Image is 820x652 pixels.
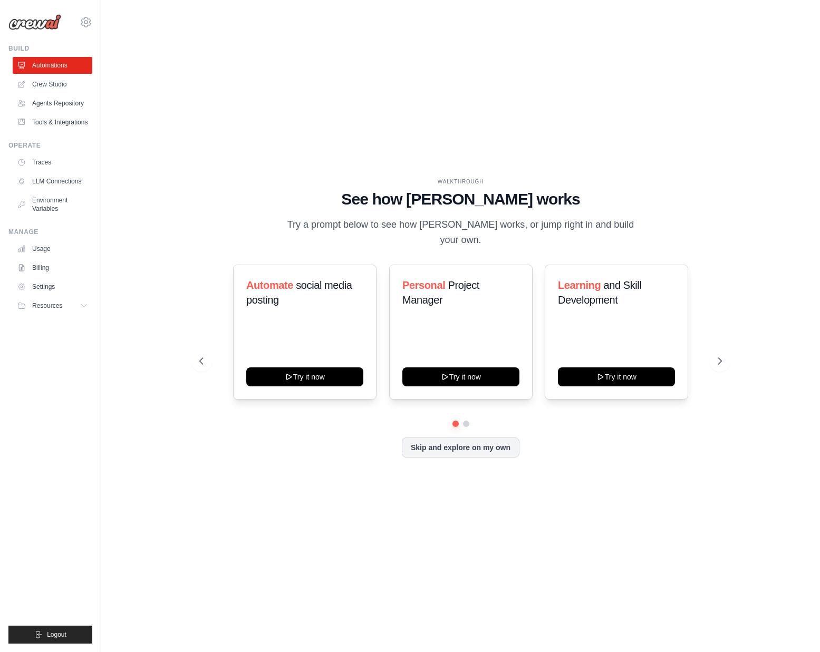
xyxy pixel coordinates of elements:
[13,278,92,295] a: Settings
[13,240,92,257] a: Usage
[13,154,92,171] a: Traces
[13,192,92,217] a: Environment Variables
[8,141,92,150] div: Operate
[246,279,352,306] span: social media posting
[13,95,92,112] a: Agents Repository
[402,367,519,386] button: Try it now
[284,217,638,248] p: Try a prompt below to see how [PERSON_NAME] works, or jump right in and build your own.
[246,279,293,291] span: Automate
[13,297,92,314] button: Resources
[558,367,675,386] button: Try it now
[13,259,92,276] a: Billing
[13,76,92,93] a: Crew Studio
[558,279,601,291] span: Learning
[47,630,66,639] span: Logout
[32,301,62,310] span: Resources
[8,44,92,53] div: Build
[402,279,445,291] span: Personal
[199,178,722,186] div: WALKTHROUGH
[13,114,92,131] a: Tools & Integrations
[8,14,61,30] img: Logo
[402,437,519,458] button: Skip and explore on my own
[402,279,479,306] span: Project Manager
[199,190,722,209] h1: See how [PERSON_NAME] works
[8,228,92,236] div: Manage
[13,57,92,74] a: Automations
[13,173,92,190] a: LLM Connections
[246,367,363,386] button: Try it now
[8,626,92,644] button: Logout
